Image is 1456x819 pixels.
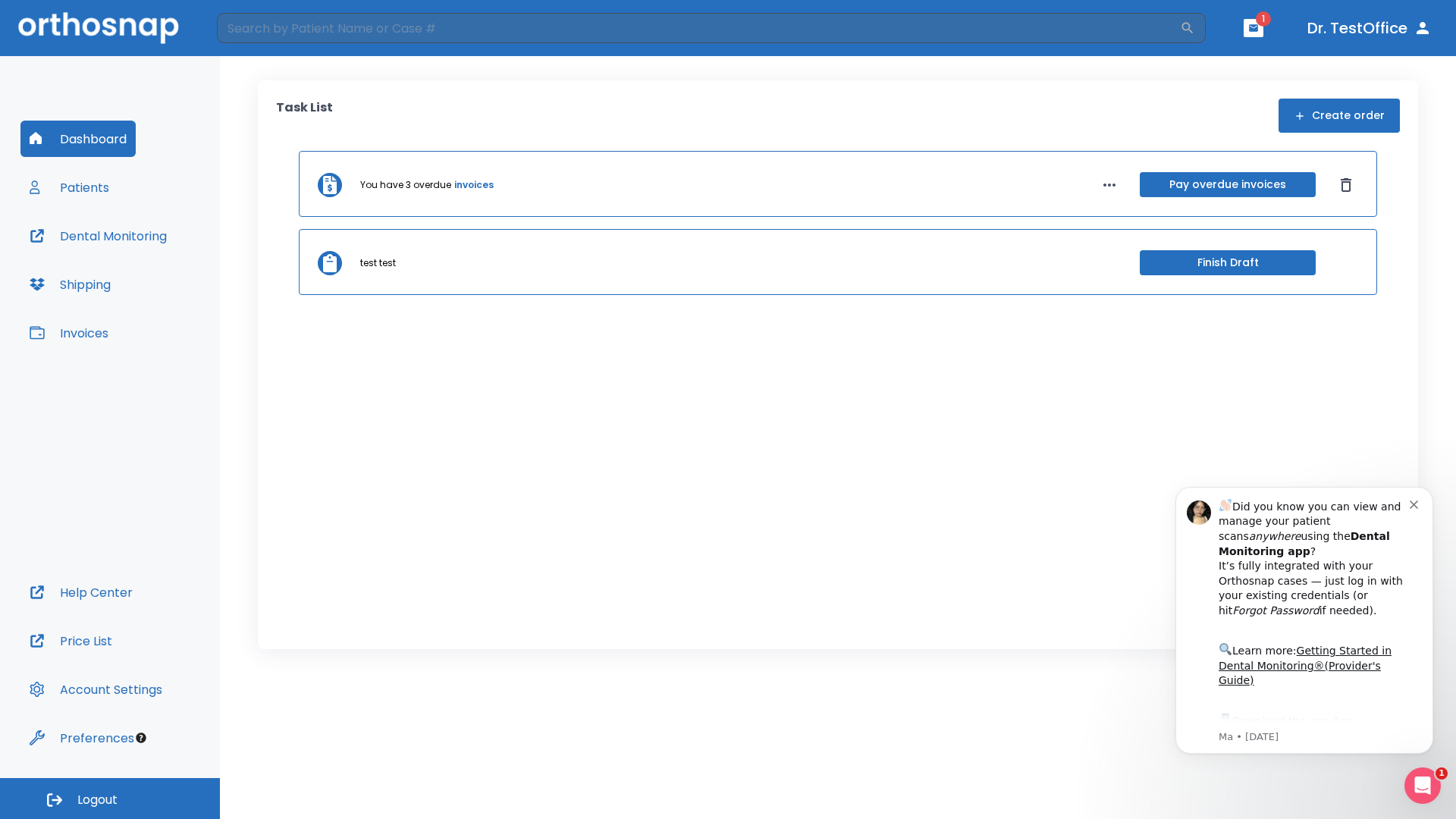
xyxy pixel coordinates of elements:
[20,574,142,610] button: Help Center
[1153,464,1456,778] iframe: Intercom notifications message
[20,121,136,157] button: Dashboard
[20,671,171,708] button: Account Settings
[1301,14,1438,42] button: Dr. TestOffice
[134,731,148,745] div: Tooltip anchor
[276,99,333,133] p: Task List
[1256,11,1271,27] span: 1
[18,12,179,43] img: Orthosnap
[20,720,143,756] button: Preferences
[1404,767,1441,804] iframe: Intercom live chat
[360,178,451,192] p: You have 3 overdue
[217,13,1180,43] input: Search by Patient Name or Case #
[1334,173,1358,197] button: Dismiss
[1140,250,1316,275] button: Finish Draft
[66,247,257,325] div: Download the app: | ​ Let us know if you need help getting started!
[1436,767,1448,780] span: 1
[20,623,121,659] button: Price List
[66,251,201,278] a: App Store
[1279,99,1400,133] button: Create order
[20,266,120,303] button: Shipping
[66,266,257,280] p: Message from Ma, sent 2w ago
[257,33,269,45] button: Dismiss notification
[77,792,118,808] span: Logout
[454,178,494,192] a: invoices
[20,169,118,206] button: Patients
[20,315,118,351] button: Invoices
[360,256,396,270] p: test test
[20,218,176,254] button: Dental Monitoring
[1140,172,1316,197] button: Pay overdue invoices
